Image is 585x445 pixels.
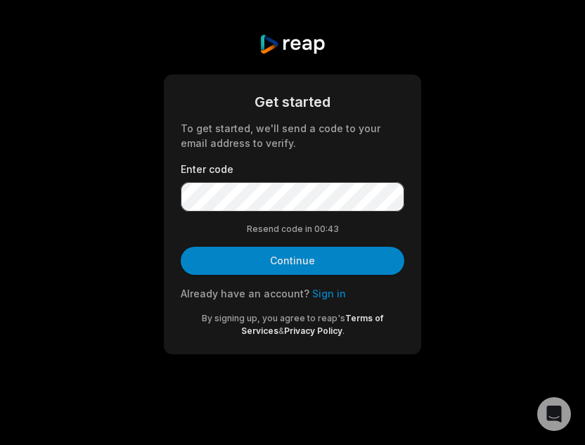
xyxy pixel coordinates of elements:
[181,121,404,150] div: To get started, we'll send a code to your email address to verify.
[181,223,404,236] div: Resend code in 00:
[328,223,339,236] span: 43
[537,397,571,431] div: Open Intercom Messenger
[284,325,342,336] a: Privacy Policy
[259,34,326,55] img: reap
[202,313,345,323] span: By signing up, you agree to reap's
[181,91,404,112] div: Get started
[181,162,404,176] label: Enter code
[312,288,346,299] a: Sign in
[278,325,284,336] span: &
[241,313,384,336] a: Terms of Services
[181,288,309,299] span: Already have an account?
[181,247,404,275] button: Continue
[342,325,345,336] span: .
